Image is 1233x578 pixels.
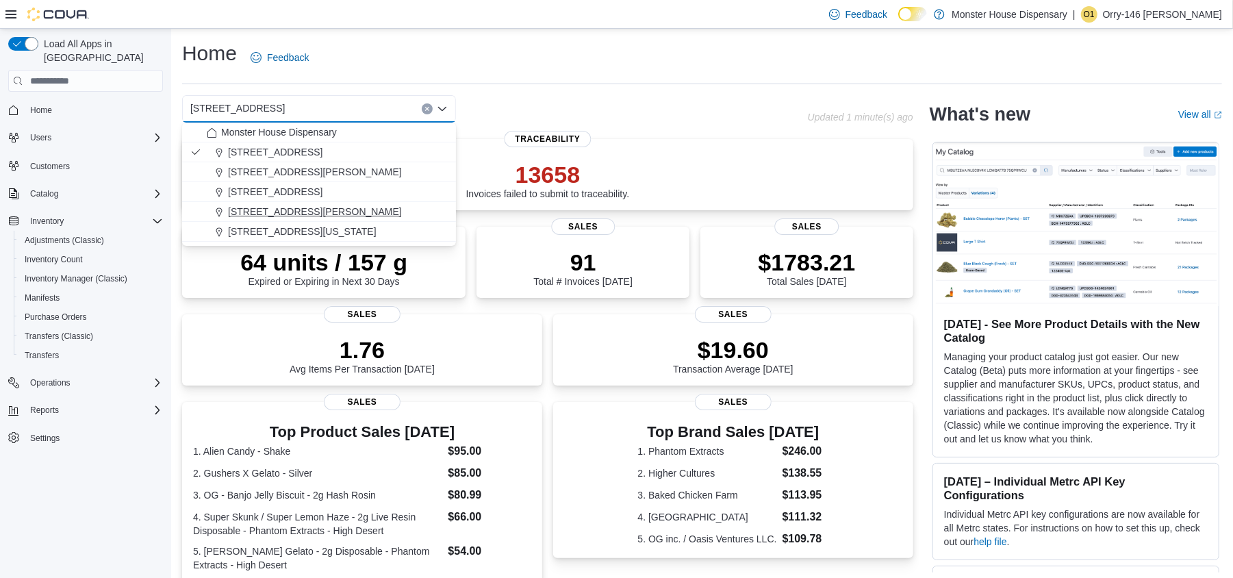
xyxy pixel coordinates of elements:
[448,487,531,503] dd: $80.99
[182,123,456,242] div: Choose from the following options
[25,254,83,265] span: Inventory Count
[422,103,433,114] button: Clear input
[638,532,777,546] dt: 5. OG inc. / Oasis Ventures LLC.
[783,487,829,503] dd: $113.95
[25,273,127,284] span: Inventory Manager (Classic)
[193,424,531,440] h3: Top Product Sales [DATE]
[25,375,163,391] span: Operations
[30,188,58,199] span: Catalog
[25,429,163,447] span: Settings
[19,251,88,268] a: Inventory Count
[14,250,168,269] button: Inventory Count
[25,158,75,175] a: Customers
[3,212,168,231] button: Inventory
[898,21,899,22] span: Dark Mode
[19,271,133,287] a: Inventory Manager (Classic)
[193,488,442,502] dt: 3. OG - Banjo Jelly Biscuit - 2g Hash Rosin
[808,112,913,123] p: Updated 1 minute(s) ago
[182,142,456,162] button: [STREET_ADDRESS]
[25,375,76,391] button: Operations
[25,129,57,146] button: Users
[1081,6,1097,23] div: Orry-146 Murphy
[25,213,163,229] span: Inventory
[930,103,1030,125] h2: What's new
[25,102,58,118] a: Home
[1084,6,1095,23] span: O1
[944,350,1208,446] p: Managing your product catalog just got easier. Our new Catalog (Beta) puts more information at yo...
[290,336,435,364] p: 1.76
[1214,111,1222,119] svg: External link
[25,331,93,342] span: Transfers (Classic)
[1073,6,1076,23] p: |
[1178,109,1222,120] a: View allExternal link
[775,218,839,235] span: Sales
[324,306,401,323] span: Sales
[14,288,168,307] button: Manifests
[267,51,309,64] span: Feedback
[228,145,322,159] span: [STREET_ADDRESS]
[19,309,92,325] a: Purchase Orders
[974,536,1006,547] a: help file
[193,444,442,458] dt: 1. Alien Candy - Shake
[3,428,168,448] button: Settings
[695,394,772,410] span: Sales
[638,488,777,502] dt: 3. Baked Chicken Farm
[944,507,1208,549] p: Individual Metrc API key configurations are now available for all Metrc states. For instructions ...
[19,347,163,364] span: Transfers
[448,443,531,460] dd: $95.00
[952,6,1067,23] p: Monster House Dispensary
[14,269,168,288] button: Inventory Manager (Classic)
[759,249,856,287] div: Total Sales [DATE]
[638,466,777,480] dt: 2. Higher Cultures
[25,350,59,361] span: Transfers
[25,101,163,118] span: Home
[193,510,442,538] dt: 4. Super Skunk / Super Lemon Haze - 2g Live Resin Disposable - Phantom Extracts - High Desert
[240,249,407,287] div: Expired or Expiring in Next 30 Days
[783,531,829,547] dd: $109.78
[19,328,99,344] a: Transfers (Classic)
[783,509,829,525] dd: $111.32
[504,131,591,147] span: Traceability
[638,424,829,440] h3: Top Brand Sales [DATE]
[25,402,163,418] span: Reports
[30,216,64,227] span: Inventory
[182,222,456,242] button: [STREET_ADDRESS][US_STATE]
[448,543,531,560] dd: $54.00
[3,373,168,392] button: Operations
[221,125,337,139] span: Monster House Dispensary
[551,218,615,235] span: Sales
[466,161,630,199] div: Invoices failed to submit to traceability.
[290,336,435,375] div: Avg Items Per Transaction [DATE]
[824,1,893,28] a: Feedback
[182,40,237,67] h1: Home
[19,347,64,364] a: Transfers
[14,346,168,365] button: Transfers
[533,249,632,276] p: 91
[695,306,772,323] span: Sales
[30,105,52,116] span: Home
[19,328,163,344] span: Transfers (Classic)
[448,465,531,481] dd: $85.00
[846,8,887,21] span: Feedback
[30,377,71,388] span: Operations
[3,128,168,147] button: Users
[19,290,65,306] a: Manifests
[19,290,163,306] span: Manifests
[193,544,442,572] dt: 5. [PERSON_NAME] Gelato - 2g Disposable - Phantom Extracts - High Desert
[228,165,402,179] span: [STREET_ADDRESS][PERSON_NAME]
[25,186,64,202] button: Catalog
[182,162,456,182] button: [STREET_ADDRESS][PERSON_NAME]
[30,433,60,444] span: Settings
[25,312,87,323] span: Purchase Orders
[25,157,163,174] span: Customers
[25,186,163,202] span: Catalog
[19,232,110,249] a: Adjustments (Classic)
[448,509,531,525] dd: $66.00
[38,37,163,64] span: Load All Apps in [GEOGRAPHIC_DATA]
[228,185,322,199] span: [STREET_ADDRESS]
[27,8,89,21] img: Cova
[182,123,456,142] button: Monster House Dispensary
[3,100,168,120] button: Home
[19,271,163,287] span: Inventory Manager (Classic)
[673,336,793,375] div: Transaction Average [DATE]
